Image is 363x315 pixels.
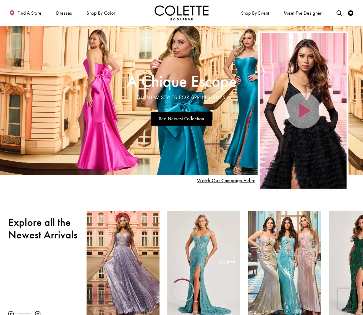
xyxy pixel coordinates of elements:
[283,5,323,20] a: Meet the designer
[335,5,343,20] a: Toggle search
[240,5,270,20] span: Shop By Event
[87,10,115,16] span: Shop by color
[151,112,212,126] a: See Newest Collection A Chique Escape All New Styles For Spring 2025
[284,10,322,16] span: Meet the designer
[241,10,269,16] span: Shop By Event
[55,5,73,20] span: Dresses
[197,178,255,183] span: Play Slide #15 Video
[56,10,72,16] span: Dresses
[8,216,79,241] h2: Explore all the Newest Arrivals
[347,5,355,20] a: Check Wishlist
[18,10,42,16] span: Find a store
[154,5,209,20] a: Visit Home Page
[85,5,117,20] span: Shop by color
[154,5,209,20] img: Colette by Daphne
[125,109,238,128] ul: Slider Links
[260,33,347,189] div: Video Player
[8,5,43,20] a: Find a store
